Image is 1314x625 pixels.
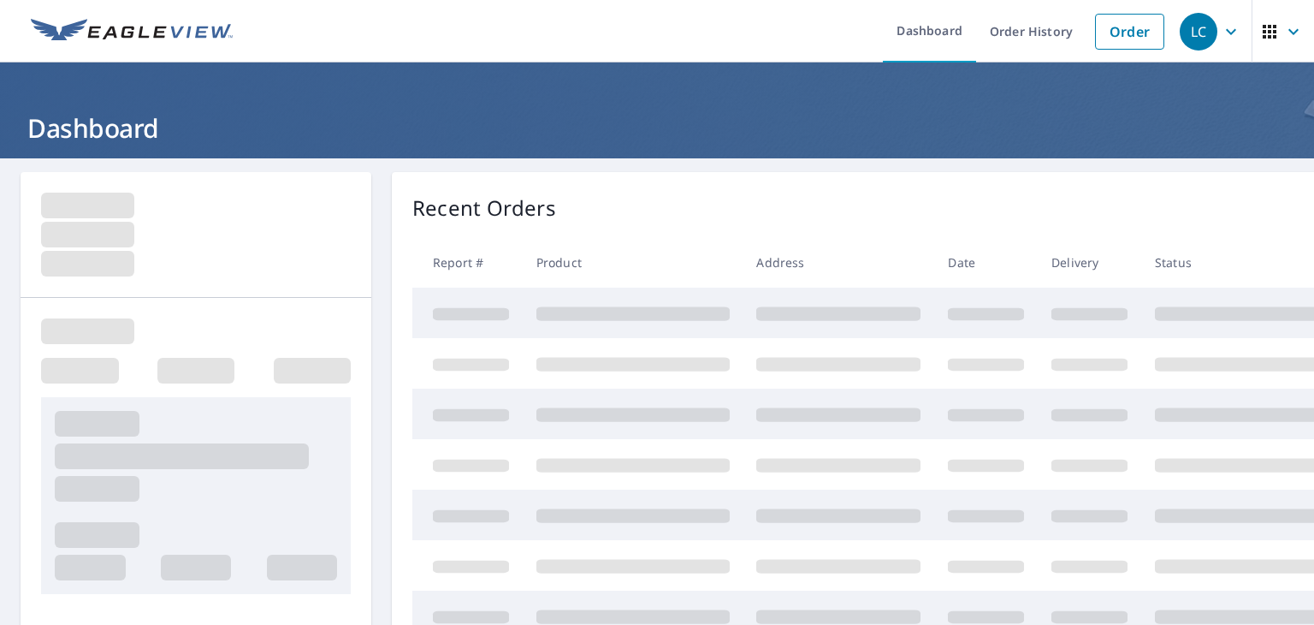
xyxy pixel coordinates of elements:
div: LC [1180,13,1217,51]
th: Date [934,237,1038,288]
p: Recent Orders [412,193,556,223]
th: Delivery [1038,237,1141,288]
h1: Dashboard [21,110,1293,146]
img: EV Logo [31,19,233,45]
th: Address [743,237,934,288]
th: Report # [412,237,523,288]
th: Product [523,237,743,288]
a: Order [1095,14,1164,50]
